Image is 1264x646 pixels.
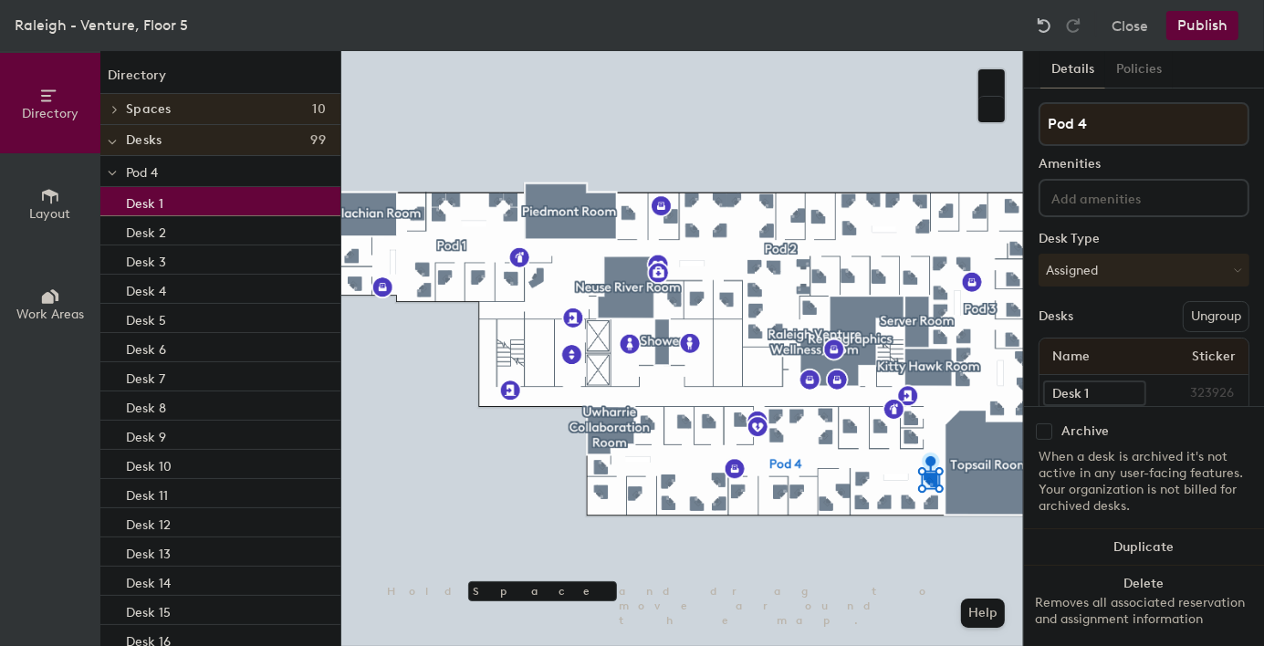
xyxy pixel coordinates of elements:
[100,66,340,94] h1: Directory
[22,106,78,121] span: Directory
[15,14,188,36] div: Raleigh - Venture, Floor 5
[310,133,326,148] span: 99
[126,483,168,504] p: Desk 11
[1166,11,1238,40] button: Publish
[1039,157,1249,172] div: Amenities
[1039,232,1249,246] div: Desk Type
[126,570,171,591] p: Desk 14
[126,220,166,241] p: Desk 2
[126,541,171,562] p: Desk 13
[126,366,165,387] p: Desk 7
[126,102,172,117] span: Spaces
[126,249,166,270] p: Desk 3
[126,337,166,358] p: Desk 6
[126,512,171,533] p: Desk 12
[961,599,1005,628] button: Help
[1043,380,1146,406] input: Unnamed desk
[126,424,166,445] p: Desk 9
[126,599,171,620] p: Desk 15
[312,102,326,117] span: 10
[126,165,158,181] span: Pod 4
[1105,51,1173,89] button: Policies
[1048,186,1212,208] input: Add amenities
[1024,566,1264,646] button: DeleteRemoves all associated reservation and assignment information
[1146,383,1245,403] span: 323926
[1064,16,1082,35] img: Redo
[1035,595,1253,628] div: Removes all associated reservation and assignment information
[1061,424,1109,439] div: Archive
[1043,340,1099,373] span: Name
[16,307,84,322] span: Work Areas
[1039,254,1249,287] button: Assigned
[126,278,166,299] p: Desk 4
[126,133,162,148] span: Desks
[1024,529,1264,566] button: Duplicate
[126,395,166,416] p: Desk 8
[1112,11,1148,40] button: Close
[1035,16,1053,35] img: Undo
[1183,301,1249,332] button: Ungroup
[1040,51,1105,89] button: Details
[126,453,172,474] p: Desk 10
[126,191,163,212] p: Desk 1
[1039,309,1073,324] div: Desks
[1039,449,1249,515] div: When a desk is archived it's not active in any user-facing features. Your organization is not bil...
[1183,340,1245,373] span: Sticker
[30,206,71,222] span: Layout
[126,307,166,328] p: Desk 5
